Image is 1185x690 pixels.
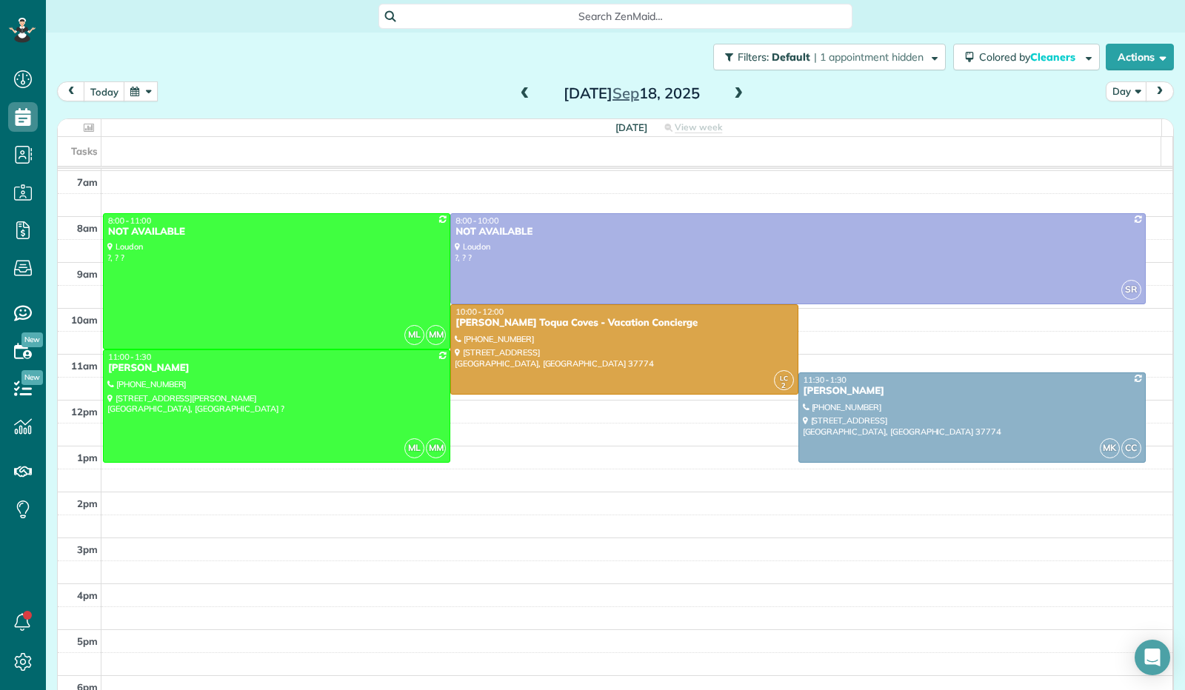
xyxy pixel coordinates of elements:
span: MK [1100,438,1120,458]
span: [DATE] [615,121,647,133]
span: 9am [77,268,98,280]
div: [PERSON_NAME] [107,362,446,375]
div: [PERSON_NAME] [803,385,1141,398]
span: 12pm [71,406,98,418]
button: Colored byCleaners [953,44,1100,70]
div: NOT AVAILABLE [455,226,1141,238]
button: today [84,81,125,101]
button: prev [57,81,85,101]
button: Filters: Default | 1 appointment hidden [713,44,946,70]
span: 2pm [77,498,98,509]
span: | 1 appointment hidden [814,50,924,64]
span: 8:00 - 10:00 [455,215,498,226]
a: Filters: Default | 1 appointment hidden [706,44,946,70]
span: Colored by [979,50,1081,64]
small: 2 [775,379,793,393]
span: 7am [77,176,98,188]
span: Default [772,50,811,64]
span: 11:00 - 1:30 [108,352,151,362]
span: New [21,370,43,385]
button: Day [1106,81,1147,101]
div: [PERSON_NAME] Toqua Coves - Vacation Concierge [455,317,793,329]
span: MM [426,325,446,345]
span: New [21,332,43,347]
div: NOT AVAILABLE [107,226,446,238]
button: next [1146,81,1174,101]
span: MM [426,438,446,458]
span: Tasks [71,145,98,157]
span: 8am [77,222,98,234]
span: ML [404,438,424,458]
span: CC [1121,438,1141,458]
span: ML [404,325,424,345]
span: Filters: [738,50,769,64]
span: 10am [71,314,98,326]
span: Cleaners [1030,50,1078,64]
span: Sep [612,84,639,102]
h2: [DATE] 18, 2025 [539,85,724,101]
span: 10:00 - 12:00 [455,307,504,317]
span: 11:30 - 1:30 [804,375,847,385]
span: 8:00 - 11:00 [108,215,151,226]
span: View week [675,121,722,133]
span: 11am [71,360,98,372]
span: 5pm [77,635,98,647]
span: 3pm [77,543,98,555]
button: Actions [1106,44,1174,70]
span: SR [1121,280,1141,300]
span: 4pm [77,589,98,601]
span: LC [780,374,788,382]
span: 1pm [77,452,98,463]
div: Open Intercom Messenger [1135,640,1170,675]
